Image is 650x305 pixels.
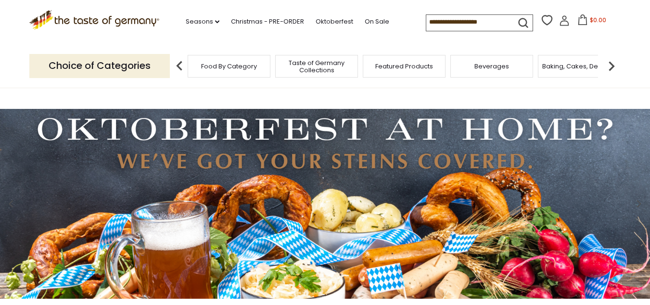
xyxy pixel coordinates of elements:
a: Baking, Cakes, Desserts [542,63,617,70]
a: On Sale [365,16,389,27]
a: Oktoberfest [316,16,353,27]
a: Seasons [186,16,219,27]
img: previous arrow [170,56,189,76]
a: Featured Products [375,63,433,70]
a: Taste of Germany Collections [278,59,355,74]
p: Choice of Categories [29,54,170,78]
img: next arrow [602,56,621,76]
button: $0.00 [572,14,612,29]
a: Beverages [474,63,509,70]
span: $0.00 [590,16,606,24]
a: Food By Category [201,63,257,70]
a: Christmas - PRE-ORDER [231,16,304,27]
